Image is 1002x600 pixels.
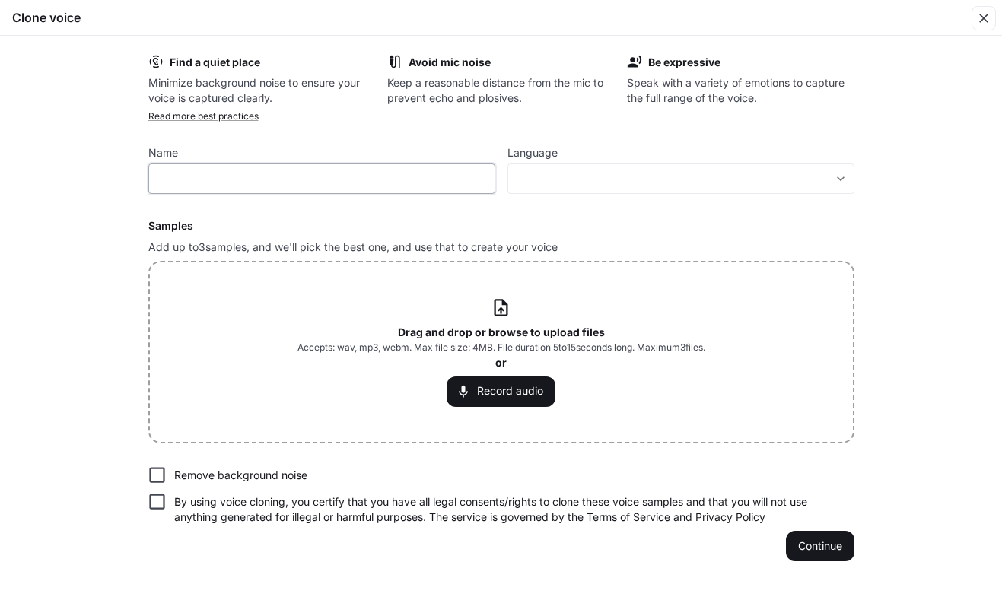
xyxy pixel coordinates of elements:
a: Read more best practices [148,110,259,122]
b: Avoid mic noise [409,56,491,68]
div: ​ [508,171,854,186]
b: Drag and drop or browse to upload files [398,325,605,338]
a: Privacy Policy [695,510,765,523]
p: Add up to 3 samples, and we'll pick the best one, and use that to create your voice [148,240,854,255]
p: By using voice cloning, you certify that you have all legal consents/rights to clone these voice ... [174,494,842,525]
p: Name [148,148,178,158]
p: Language [507,148,558,158]
button: Record audio [447,376,555,407]
p: Remove background noise [174,468,307,483]
span: Accepts: wav, mp3, webm. Max file size: 4MB. File duration 5 to 15 seconds long. Maximum 3 files. [297,340,705,355]
b: Be expressive [648,56,720,68]
a: Terms of Service [587,510,670,523]
b: or [495,356,507,369]
p: Speak with a variety of emotions to capture the full range of the voice. [627,75,854,106]
h6: Samples [148,218,854,233]
button: Continue [786,531,854,561]
h5: Clone voice [12,9,81,26]
p: Minimize background noise to ensure your voice is captured clearly. [148,75,376,106]
p: Keep a reasonable distance from the mic to prevent echo and plosives. [387,75,615,106]
b: Find a quiet place [170,56,260,68]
